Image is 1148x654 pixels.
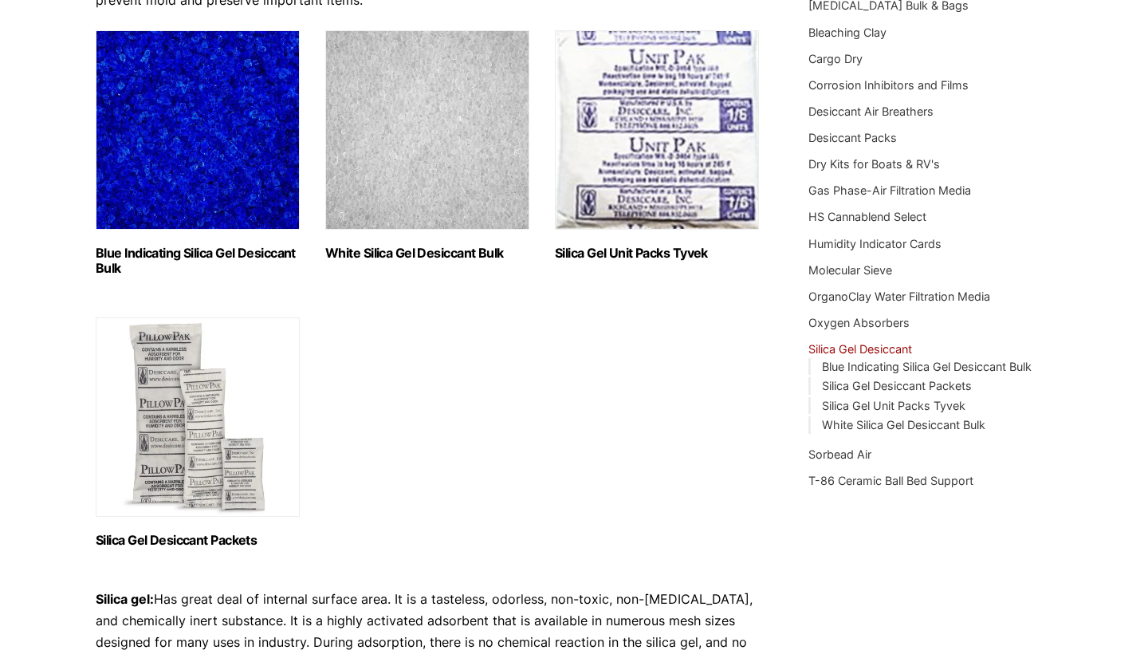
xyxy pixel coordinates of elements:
img: White Silica Gel Desiccant Bulk [325,30,529,230]
a: HS Cannablend Select [808,210,926,223]
a: OrganoClay Water Filtration Media [808,290,990,303]
a: Visit product category Silica Gel Unit Packs Tyvek [555,30,759,261]
a: Cargo Dry [808,52,863,65]
a: Gas Phase-Air Filtration Media [808,183,971,197]
a: Blue Indicating Silica Gel Desiccant Bulk [822,360,1032,373]
a: Desiccant Air Breathers [808,104,934,118]
a: T-86 Ceramic Ball Bed Support [808,474,973,487]
h2: Silica Gel Unit Packs Tyvek [555,246,759,261]
a: Molecular Sieve [808,263,892,277]
img: Silica Gel Desiccant Packets [96,317,300,517]
a: Desiccant Packs [808,131,897,144]
a: Humidity Indicator Cards [808,237,942,250]
a: Bleaching Clay [808,26,887,39]
a: Sorbead Air [808,447,871,461]
a: Silica Gel Desiccant Packets [822,379,972,392]
a: Visit product category Silica Gel Desiccant Packets [96,317,300,548]
a: White Silica Gel Desiccant Bulk [822,418,985,431]
img: Silica Gel Unit Packs Tyvek [555,30,759,230]
a: Visit product category White Silica Gel Desiccant Bulk [325,30,529,261]
h2: Blue Indicating Silica Gel Desiccant Bulk [96,246,300,276]
a: Corrosion Inhibitors and Films [808,78,969,92]
a: Visit product category Blue Indicating Silica Gel Desiccant Bulk [96,30,300,276]
a: Silica Gel Unit Packs Tyvek [822,399,965,412]
a: Oxygen Absorbers [808,316,910,329]
h2: White Silica Gel Desiccant Bulk [325,246,529,261]
a: Silica Gel Desiccant [808,342,912,356]
a: Dry Kits for Boats & RV's [808,157,940,171]
strong: Silica gel: [96,591,154,607]
img: Blue Indicating Silica Gel Desiccant Bulk [96,30,300,230]
h2: Silica Gel Desiccant Packets [96,533,300,548]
